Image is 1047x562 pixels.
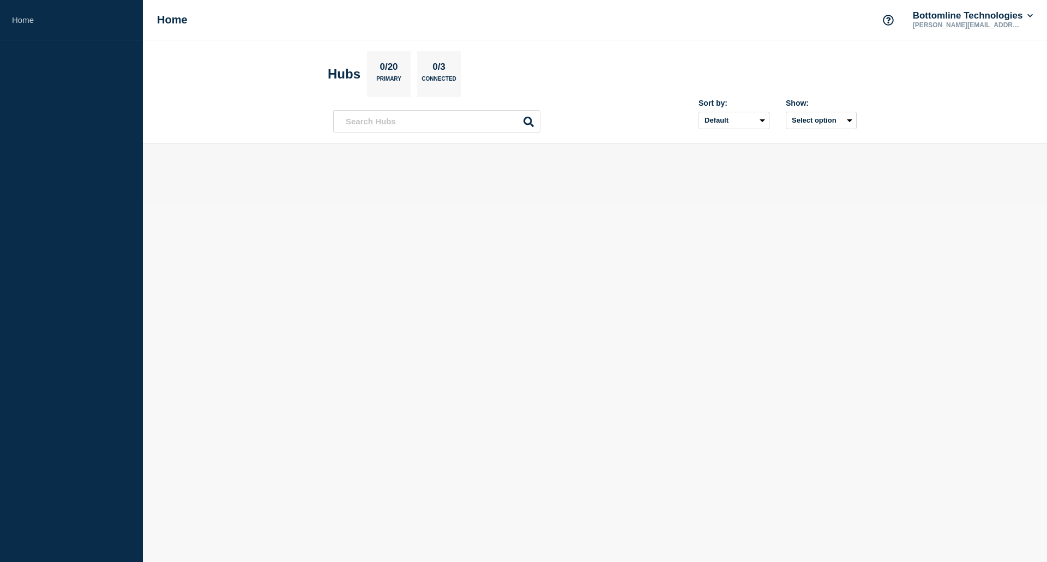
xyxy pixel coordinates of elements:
p: 0/20 [376,62,402,76]
p: Connected [422,76,456,87]
h1: Home [157,14,188,26]
p: 0/3 [429,62,450,76]
h2: Hubs [328,67,360,82]
select: Sort by [699,112,769,129]
button: Support [877,9,900,32]
button: Select option [786,112,857,129]
p: Primary [376,76,401,87]
p: [PERSON_NAME][EMAIL_ADDRESS][PERSON_NAME][DOMAIN_NAME] [911,21,1024,29]
div: Show: [786,99,857,107]
button: Bottomline Technologies [911,10,1035,21]
div: Sort by: [699,99,769,107]
input: Search Hubs [333,110,540,132]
